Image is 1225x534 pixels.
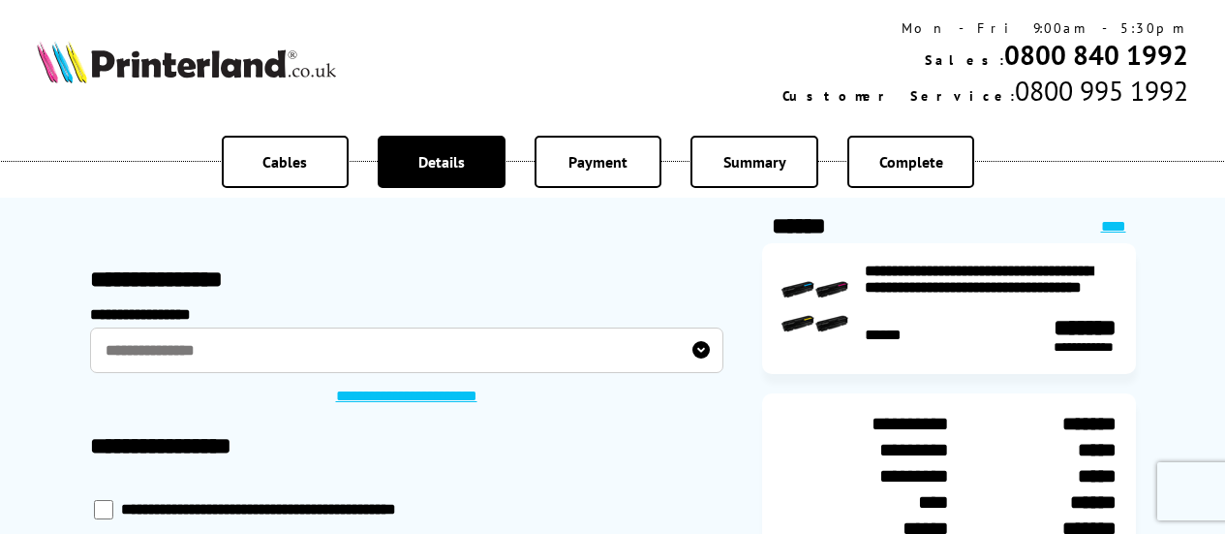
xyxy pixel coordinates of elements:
[568,152,628,172] span: Payment
[1004,37,1188,73] a: 0800 840 1992
[925,51,1004,69] span: Sales:
[1015,73,1188,109] span: 0800 995 1992
[879,152,943,172] span: Complete
[782,87,1015,105] span: Customer Service:
[37,41,336,83] img: Printerland Logo
[262,152,307,172] span: Cables
[782,19,1188,37] div: Mon - Fri 9:00am - 5:30pm
[418,152,465,172] span: Details
[723,152,786,172] span: Summary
